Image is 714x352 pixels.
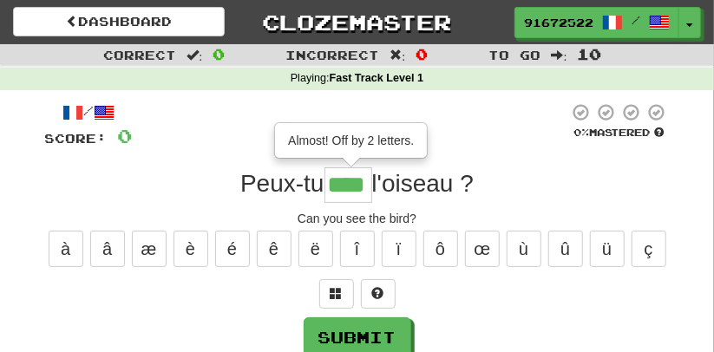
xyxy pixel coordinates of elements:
span: / [632,14,640,26]
button: â [90,231,125,267]
button: î [340,231,375,267]
button: ï [382,231,416,267]
span: Incorrect [286,48,380,62]
span: Correct [103,48,176,62]
span: 0 [416,45,428,62]
a: 916725220 / [514,7,679,38]
span: : [552,49,567,61]
button: ë [298,231,333,267]
button: é [215,231,250,267]
button: Single letter hint - you only get 1 per sentence and score half the points! alt+h [361,279,396,309]
span: Peux-tu [240,170,324,197]
span: 10 [578,45,602,62]
span: 0 [213,45,225,62]
button: û [548,231,583,267]
button: æ [132,231,167,267]
a: Dashboard [13,7,225,36]
button: œ [465,231,500,267]
button: ô [423,231,458,267]
span: 0 % [574,127,590,138]
div: Mastered [569,126,670,140]
div: / [45,102,133,124]
span: 916725220 [524,15,593,30]
button: ê [257,231,291,267]
button: ù [507,231,541,267]
button: è [174,231,208,267]
span: To go [489,48,541,62]
button: ç [632,231,666,267]
div: Can you see the bird? [45,210,670,227]
span: : [390,49,406,61]
button: à [49,231,83,267]
span: l'oiseau ? [372,170,474,197]
span: Score: [45,131,108,146]
span: : [187,49,202,61]
a: Clozemaster [251,7,462,37]
button: Switch sentence to multiple choice alt+p [319,279,354,309]
span: 0 [118,125,133,147]
button: ü [590,231,625,267]
strong: Fast Track Level 1 [330,72,424,84]
span: Almost! Off by 2 letters. [288,134,414,147]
